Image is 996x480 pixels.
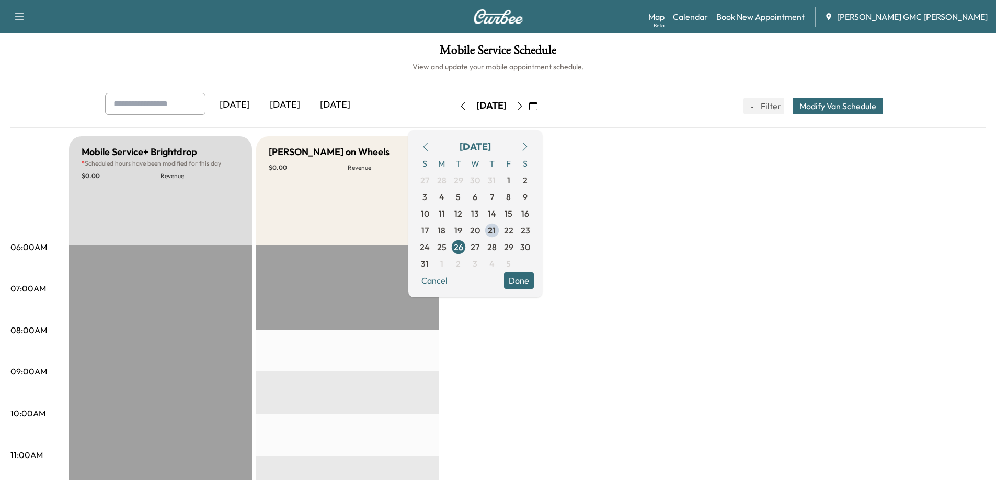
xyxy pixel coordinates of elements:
span: 10 [421,207,429,220]
span: 11 [439,207,445,220]
span: 28 [487,241,497,253]
span: [PERSON_NAME] GMC [PERSON_NAME] [837,10,988,23]
span: T [450,155,467,172]
span: 12 [454,207,462,220]
span: 2 [523,174,528,186]
span: 14 [488,207,496,220]
p: $ 0.00 [269,163,348,172]
span: F [500,155,517,172]
p: 06:00AM [10,241,47,253]
h5: [PERSON_NAME] on Wheels [269,145,390,159]
span: 2 [456,257,461,270]
p: Revenue [348,163,427,172]
button: Cancel [417,272,452,289]
span: 30 [470,174,480,186]
button: Modify Van Schedule [793,98,883,114]
span: 16 [521,207,529,220]
span: 13 [471,207,479,220]
span: 1 [507,174,510,186]
span: 22 [504,224,513,237]
span: 4 [439,191,444,203]
div: [DATE] [460,139,491,154]
p: 08:00AM [10,324,47,336]
span: 30 [520,241,530,253]
span: S [517,155,534,172]
span: 28 [437,174,447,186]
span: 9 [523,191,528,203]
span: 31 [421,257,429,270]
span: 8 [506,191,511,203]
span: 4 [489,257,495,270]
a: MapBeta [648,10,665,23]
span: 26 [454,241,463,253]
span: T [484,155,500,172]
span: 5 [506,257,511,270]
p: 10:00AM [10,407,45,419]
div: [DATE] [260,93,310,117]
img: Curbee Logo [473,9,523,24]
p: 11:00AM [10,449,43,461]
span: 24 [420,241,430,253]
p: $ 0.00 [82,172,161,180]
span: 15 [505,207,512,220]
p: Revenue [161,172,239,180]
p: Scheduled hours have been modified for this day [82,159,239,168]
span: 25 [437,241,447,253]
span: W [467,155,484,172]
div: [DATE] [210,93,260,117]
span: 5 [456,191,461,203]
span: 7 [490,191,494,203]
span: 27 [471,241,479,253]
span: 23 [521,224,530,237]
p: 07:00AM [10,282,46,295]
span: S [417,155,433,172]
button: Done [504,272,534,289]
span: 6 [473,191,477,203]
h5: Mobile Service+ Brightdrop [82,145,197,159]
p: 09:00AM [10,365,47,378]
span: 27 [420,174,429,186]
a: Book New Appointment [716,10,805,23]
div: Beta [654,21,665,29]
span: 31 [488,174,496,186]
div: [DATE] [310,93,360,117]
span: 3 [473,257,477,270]
span: 29 [504,241,513,253]
a: Calendar [673,10,708,23]
h1: Mobile Service Schedule [10,44,986,62]
div: [DATE] [476,99,507,112]
button: Filter [743,98,784,114]
span: M [433,155,450,172]
span: 3 [422,191,427,203]
span: Filter [761,100,780,112]
h6: View and update your mobile appointment schedule. [10,62,986,72]
span: 19 [454,224,462,237]
span: 1 [440,257,443,270]
span: 17 [421,224,429,237]
span: 29 [454,174,463,186]
span: 21 [488,224,496,237]
span: 18 [438,224,445,237]
span: 20 [470,224,480,237]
